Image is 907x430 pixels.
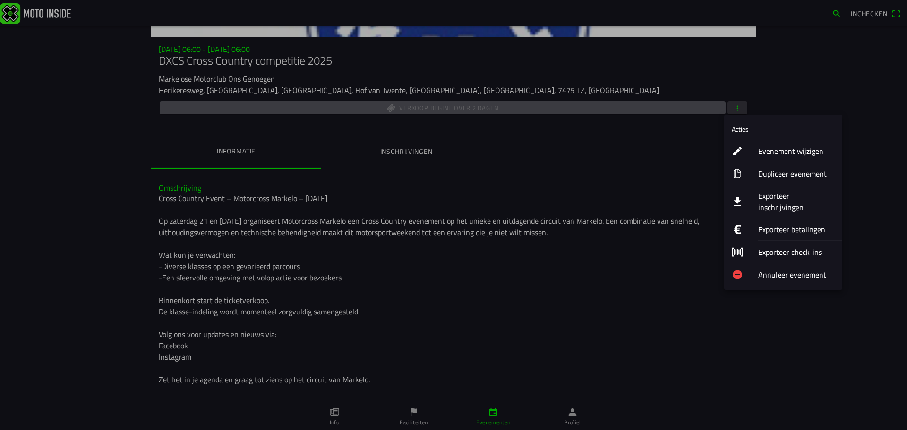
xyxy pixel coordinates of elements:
ion-label: Annuleer evenement [758,269,835,280]
ion-label: Exporteer betalingen [758,224,835,235]
ion-label: Exporteer check-ins [758,246,835,258]
ion-icon: remove circle [732,269,743,280]
ion-label: Dupliceer evenement [758,168,835,179]
ion-icon: barcode [732,246,743,258]
ion-label: Exporteer inschrijvingen [758,190,835,213]
ion-label: Acties [732,124,749,134]
ion-label: Evenement wijzigen [758,145,835,157]
ion-icon: create [732,145,743,157]
ion-icon: copy [732,168,743,179]
ion-icon: download [732,196,743,207]
ion-icon: logo euro [732,224,743,235]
